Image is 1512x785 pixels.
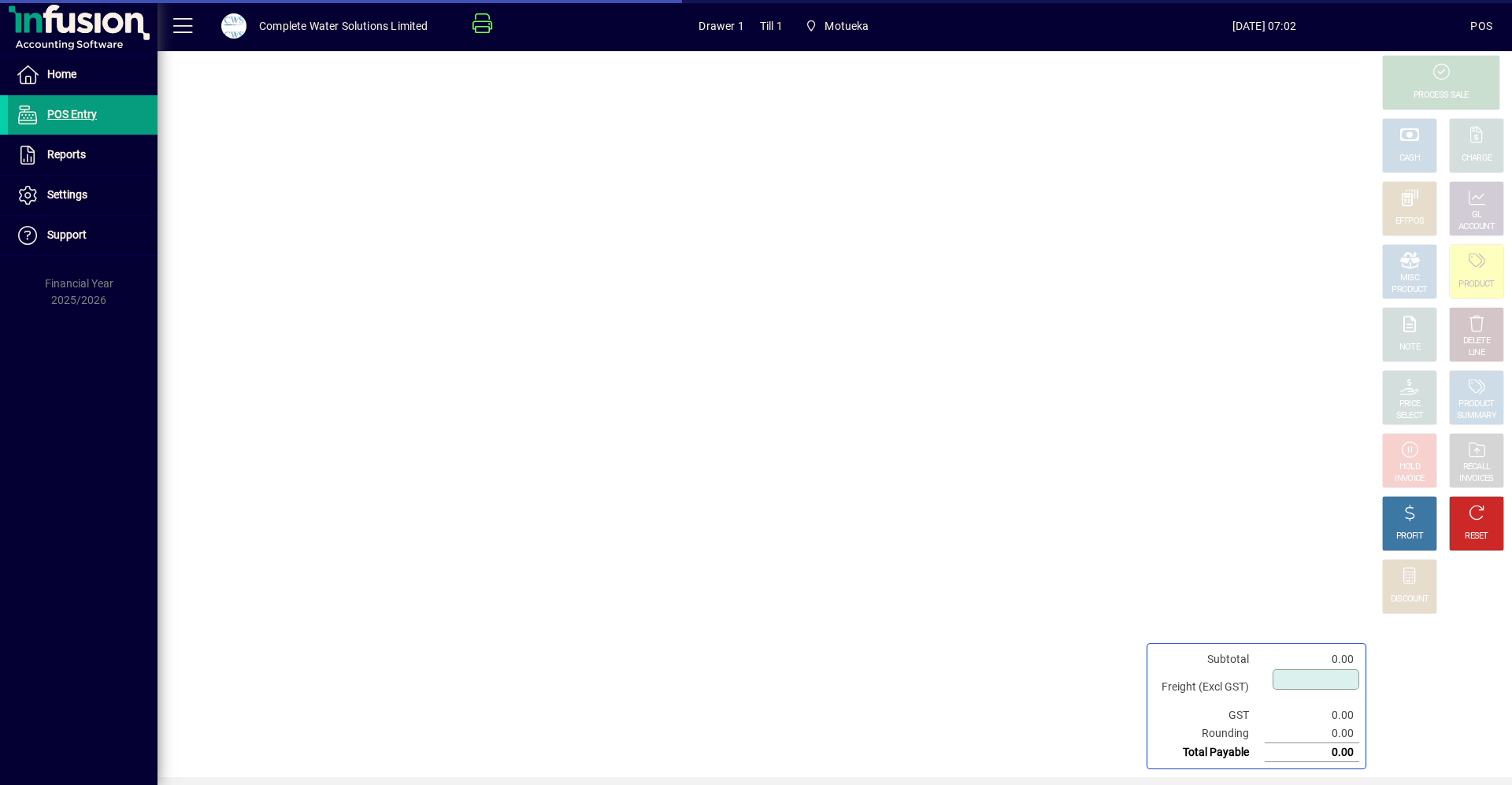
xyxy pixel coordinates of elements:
[8,55,157,94] a: Home
[1400,272,1419,284] div: MISC
[825,13,869,39] span: Motueka
[1154,724,1265,743] td: Rounding
[1265,743,1359,762] td: 0.00
[1395,216,1425,228] div: EFTPOS
[699,13,743,39] span: Drawer 1
[1154,706,1265,724] td: GST
[1399,342,1420,354] div: NOTE
[1458,221,1495,233] div: ACCOUNT
[1154,650,1265,668] td: Subtotal
[1459,473,1493,485] div: INVOICES
[1396,531,1423,542] div: PROFIT
[1392,284,1427,296] div: PRODUCT
[1058,13,1470,39] span: [DATE] 07:02
[47,148,86,161] span: Reports
[1463,335,1490,347] div: DELETE
[1458,398,1494,410] div: PRODUCT
[1396,410,1424,422] div: SELECT
[1472,209,1482,221] div: GL
[1265,650,1359,668] td: 0.00
[1470,13,1492,39] div: POS
[1414,90,1469,102] div: PROCESS SALE
[1265,724,1359,743] td: 0.00
[1457,410,1496,422] div: SUMMARY
[760,13,783,39] span: Till 1
[1154,743,1265,762] td: Total Payable
[1458,279,1494,291] div: PRODUCT
[1399,153,1420,165] div: CASH
[1265,706,1359,724] td: 0.00
[1154,668,1265,706] td: Freight (Excl GST)
[8,216,157,255] a: Support
[8,135,157,175] a: Reports
[1391,594,1429,605] div: DISCOUNT
[799,12,876,40] span: Motueka
[1462,153,1492,165] div: CHARGE
[47,108,97,120] span: POS Entry
[47,68,76,80] span: Home
[259,13,428,39] div: Complete Water Solutions Limited
[209,12,259,40] button: Profile
[1463,461,1491,473] div: RECALL
[8,176,157,215] a: Settings
[1399,398,1421,410] div: PRICE
[47,188,87,201] span: Settings
[1469,347,1484,359] div: LINE
[47,228,87,241] span: Support
[1395,473,1424,485] div: INVOICE
[1399,461,1420,473] div: HOLD
[1465,531,1488,542] div: RESET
